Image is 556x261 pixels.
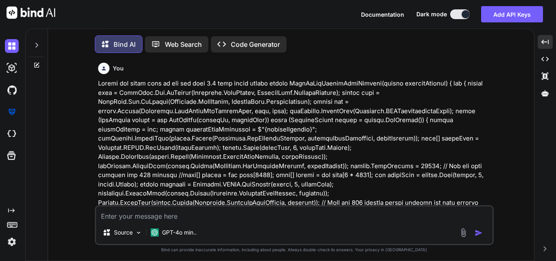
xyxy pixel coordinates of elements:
button: Documentation [361,10,404,19]
p: Code Generator [231,39,280,49]
p: Source [114,228,133,237]
span: Dark mode [416,10,447,18]
img: githubDark [5,83,19,97]
img: GPT-4o mini [151,228,159,237]
img: attachment [459,228,468,237]
img: darkChat [5,39,19,53]
button: Add API Keys [481,6,543,22]
img: icon [475,229,483,237]
img: darkAi-studio [5,61,19,75]
img: settings [5,235,19,249]
p: Bind can provide inaccurate information, including about people. Always double-check its answers.... [95,247,494,253]
img: Pick Models [135,229,142,236]
img: cloudideIcon [5,127,19,141]
img: Bind AI [7,7,55,19]
h6: You [113,64,124,72]
p: GPT-4o min.. [162,228,197,237]
p: Bind AI [114,39,136,49]
p: Web Search [165,39,202,49]
span: Documentation [361,11,404,18]
img: premium [5,105,19,119]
